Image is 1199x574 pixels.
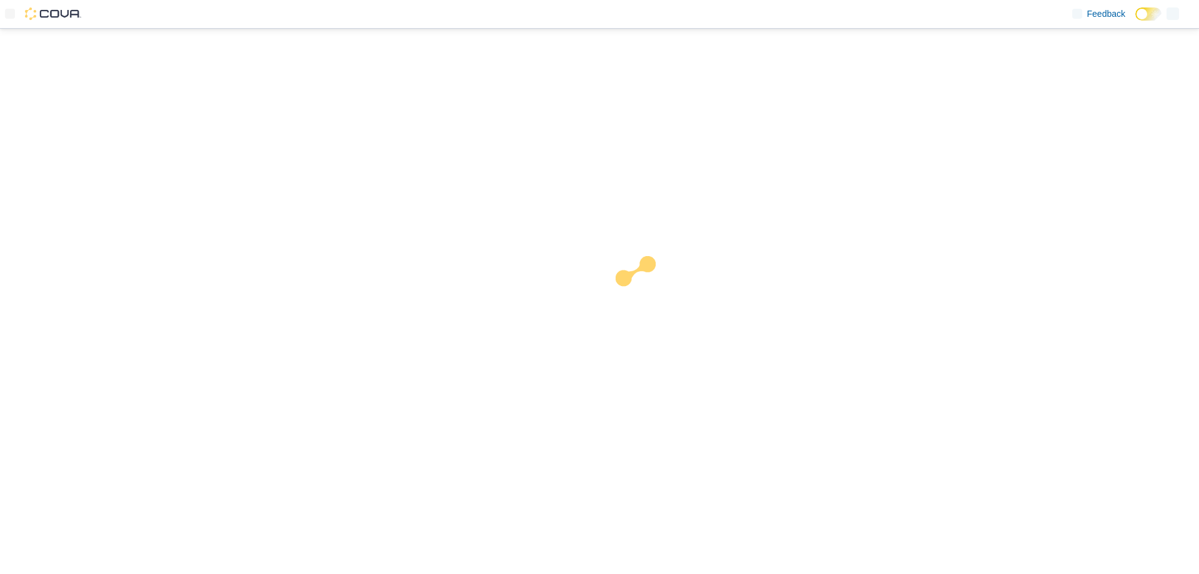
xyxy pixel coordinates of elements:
img: Cova [25,7,81,20]
input: Dark Mode [1135,7,1162,21]
span: Feedback [1087,7,1125,20]
img: cova-loader [599,247,693,340]
a: Feedback [1067,1,1130,26]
